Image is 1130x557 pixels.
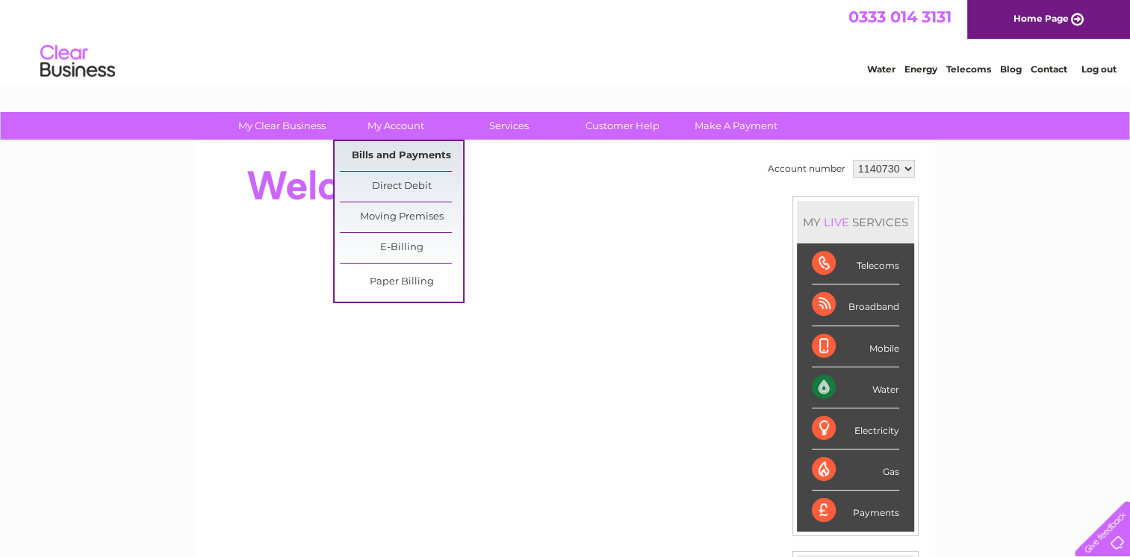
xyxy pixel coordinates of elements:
[40,39,116,84] img: logo.png
[340,267,463,297] a: Paper Billing
[797,201,914,243] div: MY SERVICES
[812,326,899,367] div: Mobile
[340,141,463,171] a: Bills and Payments
[340,233,463,263] a: E-Billing
[812,367,899,408] div: Water
[904,63,937,75] a: Energy
[213,8,919,72] div: Clear Business is a trading name of Verastar Limited (registered in [GEOGRAPHIC_DATA] No. 3667643...
[821,215,852,229] div: LIVE
[764,156,849,181] td: Account number
[334,112,457,140] a: My Account
[340,172,463,202] a: Direct Debit
[1031,63,1067,75] a: Contact
[340,202,463,232] a: Moving Premises
[674,112,798,140] a: Make A Payment
[1000,63,1022,75] a: Blog
[812,243,899,284] div: Telecoms
[1081,63,1116,75] a: Log out
[812,449,899,491] div: Gas
[561,112,684,140] a: Customer Help
[447,112,571,140] a: Services
[848,7,952,26] a: 0333 014 3131
[812,408,899,449] div: Electricity
[812,491,899,531] div: Payments
[220,112,344,140] a: My Clear Business
[867,63,895,75] a: Water
[946,63,991,75] a: Telecoms
[812,284,899,326] div: Broadband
